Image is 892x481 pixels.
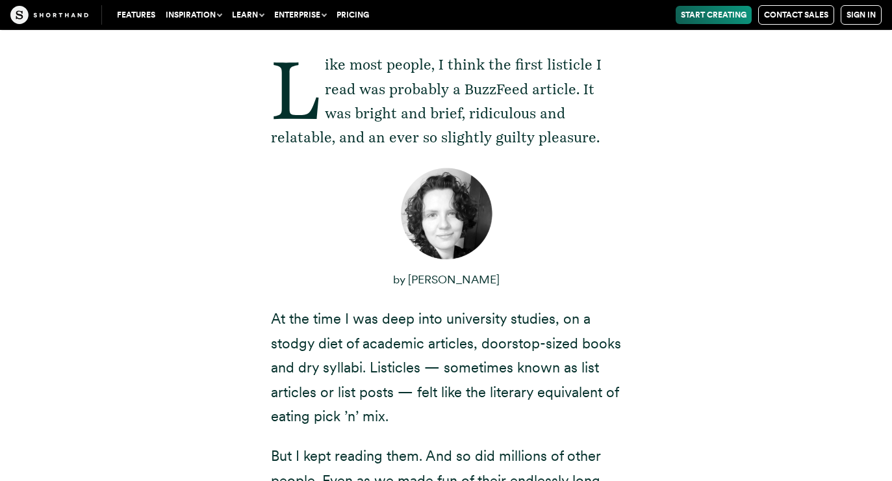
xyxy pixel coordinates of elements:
button: Inspiration [160,6,227,24]
img: The Craft [10,6,88,24]
a: Sign in [841,5,882,25]
a: Contact Sales [758,5,834,25]
p: by [PERSON_NAME] [271,266,622,292]
a: Start Creating [676,6,752,24]
p: Like most people, I think the first listicle I read was probably a BuzzFeed article. It was brigh... [271,53,622,150]
p: At the time I was deep into university studies, on a stodgy diet of academic articles, doorstop-s... [271,307,622,428]
button: Enterprise [269,6,331,24]
img: Author Corinna Keefe headshot [398,166,495,263]
a: Pricing [331,6,374,24]
button: Learn [227,6,269,24]
a: Features [112,6,160,24]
